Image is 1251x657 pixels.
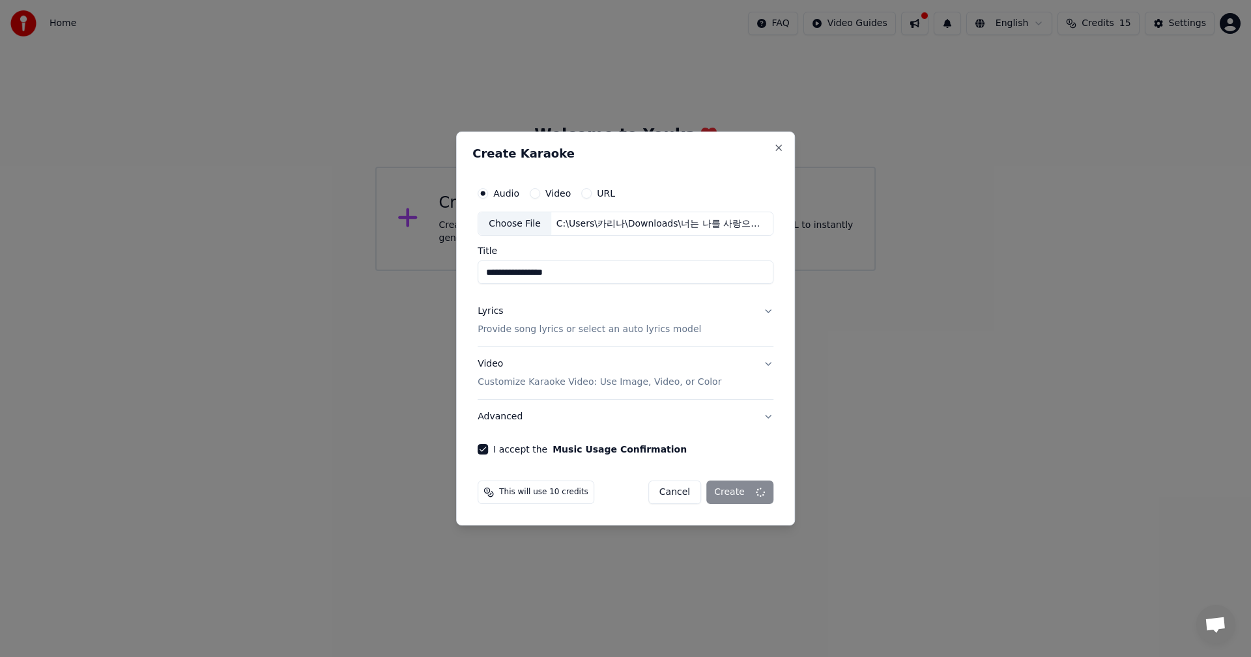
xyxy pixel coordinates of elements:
div: Video [478,358,721,389]
button: I accept the [553,445,687,454]
button: LyricsProvide song lyrics or select an auto lyrics model [478,295,773,347]
span: This will use 10 credits [499,487,588,497]
label: URL [597,189,615,198]
label: Title [478,247,773,256]
label: I accept the [493,445,687,454]
div: Choose File [478,212,551,236]
label: Video [545,189,571,198]
h2: Create Karaoke [472,148,779,160]
p: Provide song lyrics or select an auto lyrics model [478,324,701,337]
p: Customize Karaoke Video: Use Image, Video, or Color [478,376,721,389]
button: Advanced [478,400,773,434]
div: C:\Users\카리나\Downloads\너는 나를 사랑으로 물들게 해 (1).mp3 [551,217,773,231]
button: VideoCustomize Karaoke Video: Use Image, Video, or Color [478,348,773,400]
div: Lyrics [478,305,503,318]
button: Cancel [648,481,701,504]
label: Audio [493,189,519,198]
